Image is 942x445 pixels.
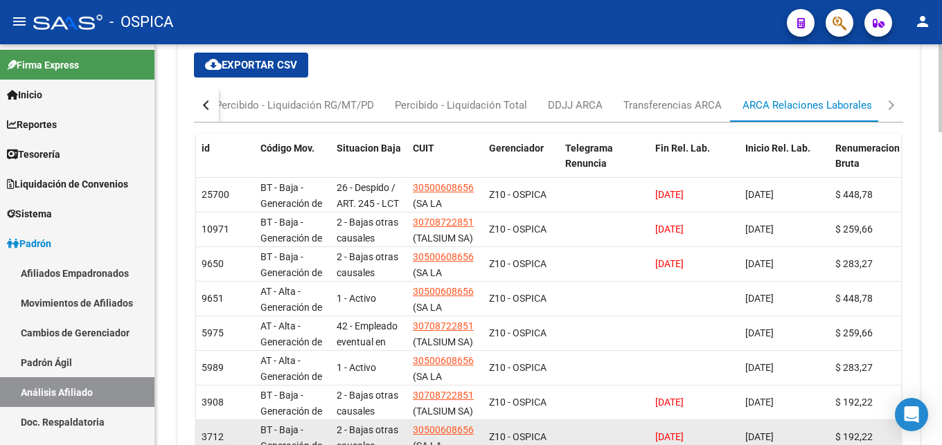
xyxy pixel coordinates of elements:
span: Código Mov. [260,143,314,154]
span: Padrón [7,236,51,251]
span: $ 448,78 [835,293,873,304]
span: AT - Alta - Generación de clave [260,355,322,398]
span: Z10 - OSPICA [489,431,546,442]
span: BT - Baja - Generación de Clave [260,182,322,225]
span: Tesorería [7,147,60,162]
span: [DATE] [655,431,684,442]
span: 30500608656 [413,355,474,366]
span: Liquidación de Convenios [7,176,128,192]
datatable-header-cell: CUIT [407,134,483,194]
span: (SA LA HISPANO ARGENTINA CURTIEMBRE Y CHAROLERIA) [413,302,475,392]
div: Percibido - Liquidación Total [395,98,527,113]
span: BT - Baja - Generación de Clave [260,217,322,260]
span: 30500608656 [413,286,474,297]
span: CUIT [413,143,434,154]
span: 9650 [202,258,224,269]
span: (SA LA HISPANO ARGENTINA CURTIEMBRE Y CHAROLERIA) [413,198,475,288]
span: $ 448,78 [835,189,873,200]
div: Transferencias ARCA [623,98,722,113]
span: 3712 [202,431,224,442]
span: Inicio Rel. Lab. [745,143,810,154]
span: 25700 [202,189,229,200]
span: 30708722851 [413,320,474,332]
span: $ 283,27 [835,362,873,373]
datatable-header-cell: Renumeracion Bruta [830,134,906,194]
datatable-header-cell: Inicio Rel. Lab. [740,134,830,194]
datatable-header-cell: id [196,134,255,194]
span: Z10 - OSPICA [489,397,546,408]
span: 42 - Empleado eventual en [GEOGRAPHIC_DATA] (para uso de la ESE) mes completo [337,320,430,410]
span: [DATE] [655,224,684,235]
span: Telegrama Renuncia [565,143,613,170]
span: AT - Alta - Generación de clave [260,286,322,329]
span: Reportes [7,117,57,132]
span: BT - Baja - Generación de Clave [260,390,322,433]
span: (TALSIUM SA) [413,233,473,244]
span: Z10 - OSPICA [489,258,546,269]
span: [DATE] [745,397,774,408]
span: Z10 - OSPICA [489,293,546,304]
datatable-header-cell: Situacion Baja [331,134,407,194]
span: [DATE] [745,293,774,304]
span: BT - Baja - Generación de Clave [260,251,322,294]
datatable-header-cell: Telegrama Renuncia [560,134,650,194]
span: Z10 - OSPICA [489,362,546,373]
span: AT - Alta - Generación de clave [260,320,322,363]
datatable-header-cell: Gerenciador [483,134,560,194]
span: [DATE] [745,362,774,373]
span: [DATE] [745,258,774,269]
span: 2 - Bajas otras causales [337,251,398,278]
span: Z10 - OSPICA [489,327,546,338]
span: 2 - Bajas otras causales [337,217,398,244]
span: 26 - Despido / ART. 245 - LCT [337,182,399,209]
span: 1 - Activo [337,362,376,373]
span: 10971 [202,224,229,235]
span: $ 283,27 [835,258,873,269]
span: [DATE] [655,189,684,200]
span: Z10 - OSPICA [489,189,546,200]
span: Gerenciador [489,143,544,154]
span: Exportar CSV [205,59,297,71]
span: (TALSIUM SA) [413,336,473,347]
datatable-header-cell: Fin Rel. Lab. [650,134,740,194]
span: 30708722851 [413,390,474,401]
span: $ 192,22 [835,397,873,408]
span: $ 259,66 [835,224,873,235]
span: 30500608656 [413,182,474,193]
span: (TALSIUM SA) [413,406,473,417]
span: [DATE] [655,258,684,269]
span: 3908 [202,397,224,408]
div: Percibido - Liquidación RG/MT/PD [215,98,374,113]
span: Sistema [7,206,52,221]
div: ARCA Relaciones Laborales [743,98,872,113]
span: Fin Rel. Lab. [655,143,710,154]
datatable-header-cell: Código Mov. [255,134,331,194]
span: Situacion Baja [337,143,401,154]
span: 5989 [202,362,224,373]
mat-icon: person [914,13,931,30]
span: Inicio [7,87,42,102]
span: 30500608656 [413,251,474,262]
span: [DATE] [655,397,684,408]
span: 5975 [202,327,224,338]
mat-icon: cloud_download [205,56,222,73]
span: 1 - Activo [337,293,376,304]
span: Renumeracion Bruta [835,143,900,170]
span: Firma Express [7,57,79,73]
span: (SA LA HISPANO ARGENTINA CURTIEMBRE Y CHAROLERIA) [413,267,475,357]
span: $ 192,22 [835,431,873,442]
span: Z10 - OSPICA [489,224,546,235]
span: - OSPICA [109,7,173,37]
button: Exportar CSV [194,53,308,78]
span: 2 - Bajas otras causales [337,390,398,417]
span: [DATE] [745,189,774,200]
span: $ 259,66 [835,327,873,338]
span: 30500608656 [413,424,474,435]
span: [DATE] [745,224,774,235]
span: [DATE] [745,431,774,442]
span: 9651 [202,293,224,304]
div: DDJJ ARCA [548,98,603,113]
span: 30708722851 [413,217,474,228]
mat-icon: menu [11,13,28,30]
div: Open Intercom Messenger [895,398,928,431]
